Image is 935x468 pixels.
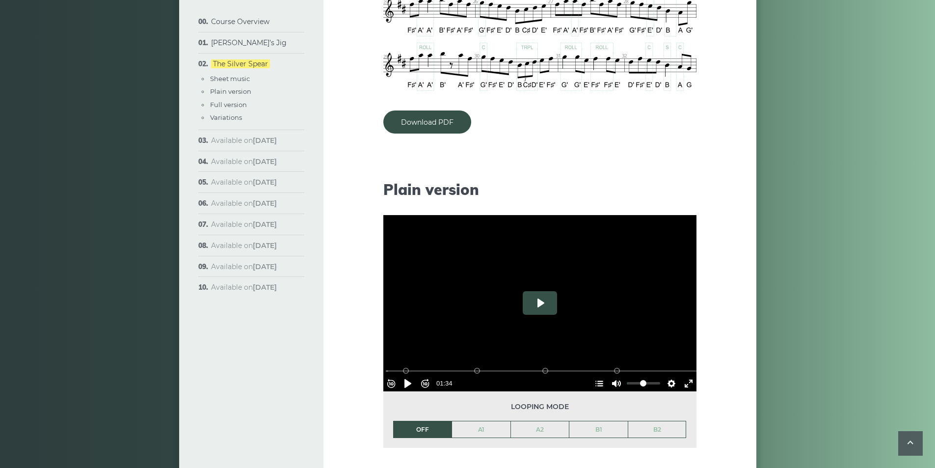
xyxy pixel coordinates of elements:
[253,220,277,229] strong: [DATE]
[253,178,277,187] strong: [DATE]
[211,157,277,166] span: Available on
[569,421,628,438] a: B1
[211,38,287,47] a: [PERSON_NAME]’s Jig
[393,401,687,413] span: Looping mode
[211,178,277,187] span: Available on
[211,283,277,292] span: Available on
[211,199,277,208] span: Available on
[211,241,277,250] span: Available on
[211,59,270,68] a: The Silver Spear
[253,262,277,271] strong: [DATE]
[253,241,277,250] strong: [DATE]
[210,75,250,83] a: Sheet music
[383,110,471,134] a: Download PDF
[211,17,269,26] a: Course Overview
[628,421,686,438] a: B2
[511,421,569,438] a: A2
[210,87,251,95] a: Plain version
[253,199,277,208] strong: [DATE]
[211,136,277,145] span: Available on
[383,181,696,198] h2: Plain version
[210,101,247,109] a: Full version
[452,421,510,438] a: A1
[253,283,277,292] strong: [DATE]
[253,157,277,166] strong: [DATE]
[211,220,277,229] span: Available on
[253,136,277,145] strong: [DATE]
[211,262,277,271] span: Available on
[210,113,242,121] a: Variations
